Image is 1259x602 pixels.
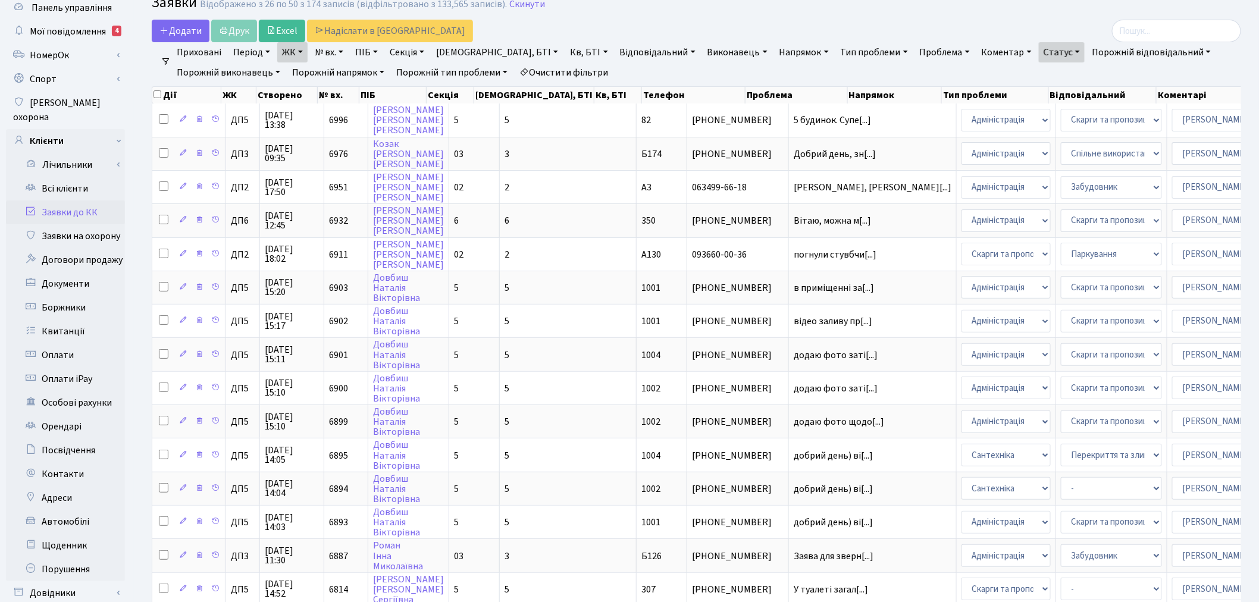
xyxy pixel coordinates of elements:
a: Очистити фільтри [515,62,613,83]
span: [PHONE_NUMBER] [692,585,784,594]
span: ДП5 [231,518,255,527]
th: [DEMOGRAPHIC_DATA], БТІ [474,87,594,104]
span: [PHONE_NUMBER] [692,484,784,494]
a: ДовбишНаталіяВікторівна [373,305,420,338]
span: 093660-00-36 [692,250,784,259]
span: [DATE] 14:03 [265,513,319,532]
a: ДовбишНаталіяВікторівна [373,439,420,472]
a: [PERSON_NAME][PERSON_NAME][PERSON_NAME] [373,238,444,271]
a: [PERSON_NAME] охорона [6,91,125,129]
a: Порожній напрямок [287,62,389,83]
span: 6 [505,214,509,227]
th: ПІБ [359,87,427,104]
a: Оплати iPay [6,367,125,391]
span: 5 [454,382,459,395]
a: Квитанції [6,319,125,343]
a: Козак[PERSON_NAME][PERSON_NAME] [373,137,444,171]
a: Додати [152,20,209,42]
a: [PERSON_NAME][PERSON_NAME][PERSON_NAME] [373,204,444,237]
span: 5 [505,349,509,362]
span: 6887 [329,550,348,563]
th: № вх. [318,87,360,104]
span: добрий день) ві[...] [794,516,873,529]
a: Клієнти [6,129,125,153]
th: Напрямок [848,87,942,104]
th: Кв, БТІ [594,87,642,104]
span: 6932 [329,214,348,227]
a: Тип проблеми [836,42,913,62]
a: Порожній відповідальний [1087,42,1216,62]
span: 1001 [641,281,660,294]
span: [DATE] 18:02 [265,244,319,264]
span: 5 [505,583,509,596]
a: ДовбишНаталіяВікторівна [373,405,420,438]
a: Автомобілі [6,510,125,534]
span: 3 [505,148,509,161]
a: ДовбишНаталіяВікторівна [373,372,420,405]
span: Панель управління [32,1,112,14]
a: Щоденник [6,534,125,557]
span: 2 [505,181,509,194]
span: 6895 [329,449,348,462]
span: 6911 [329,248,348,261]
a: Лічильники [14,153,125,177]
span: [PHONE_NUMBER] [692,115,784,125]
span: ДП6 [231,216,255,225]
a: Заявки до КК [6,200,125,224]
a: Період [228,42,275,62]
a: Проблема [915,42,975,62]
span: Добрий день, зн[...] [794,148,876,161]
a: Коментар [977,42,1036,62]
span: [PHONE_NUMBER] [692,283,784,293]
a: Порожній тип проблеми [392,62,512,83]
span: [PHONE_NUMBER] [692,149,784,159]
span: 02 [454,181,463,194]
a: Спорт [6,67,125,91]
span: Б126 [641,550,662,563]
span: 5 [505,281,509,294]
span: 82 [641,114,651,127]
span: [PHONE_NUMBER] [692,216,784,225]
span: 5 [454,583,459,596]
a: Статус [1039,42,1085,62]
span: 2 [505,248,509,261]
span: добрий день) ві[...] [794,482,873,496]
th: Коментарі [1157,87,1254,104]
span: 03 [454,550,463,563]
span: ДП5 [231,384,255,393]
a: ДовбишНаталіяВікторівна [373,338,420,372]
span: [DATE] 12:45 [265,211,319,230]
span: ДП2 [231,183,255,192]
th: Відповідальний [1049,87,1157,104]
span: 6893 [329,516,348,529]
a: Порожній виконавець [172,62,285,83]
span: 6902 [329,315,348,328]
a: ДовбишНаталіяВікторівна [373,506,420,539]
span: 6899 [329,415,348,428]
a: Секція [385,42,429,62]
span: [DATE] 11:30 [265,546,319,565]
span: 6 [454,214,459,227]
a: Напрямок [775,42,834,62]
input: Пошук... [1112,20,1241,42]
span: [PHONE_NUMBER] [692,551,784,561]
span: ДП5 [231,451,255,460]
span: У туалеті загал[...] [794,583,868,596]
a: Всі клієнти [6,177,125,200]
a: Відповідальний [615,42,700,62]
span: в приміщенні за[...] [794,281,874,294]
span: 5 [505,315,509,328]
th: ЖК [221,87,256,104]
span: 1002 [641,482,660,496]
span: 307 [641,583,656,596]
span: 6976 [329,148,348,161]
th: Дії [152,87,221,104]
a: ДовбишНаталіяВікторівна [373,271,420,305]
span: 6903 [329,281,348,294]
span: 063499-66-18 [692,183,784,192]
span: ДП3 [231,149,255,159]
span: [PHONE_NUMBER] [692,451,784,460]
span: 1001 [641,315,660,328]
span: [PERSON_NAME], [PERSON_NAME][...] [794,181,951,194]
span: ДП5 [231,350,255,360]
